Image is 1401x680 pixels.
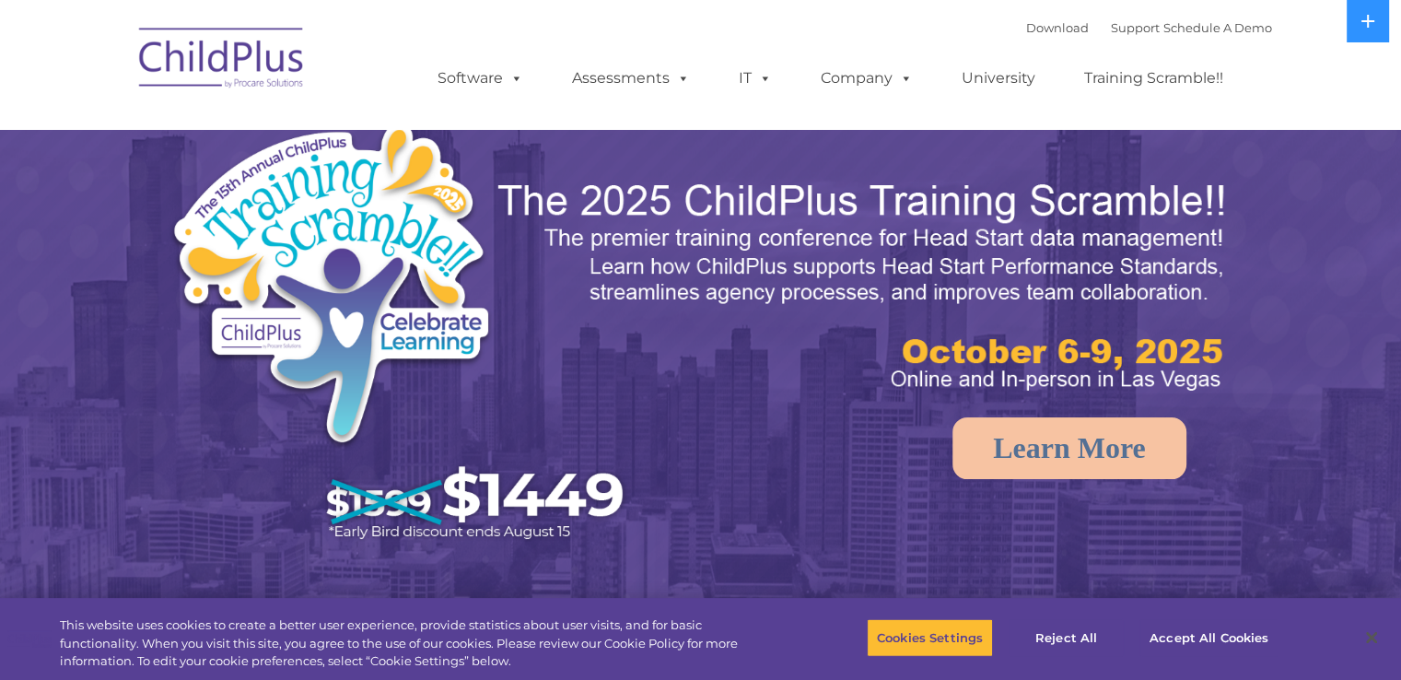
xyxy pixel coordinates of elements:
[1026,20,1272,35] font: |
[943,60,1054,97] a: University
[1009,618,1124,657] button: Reject All
[952,417,1186,479] a: Learn More
[1026,20,1089,35] a: Download
[130,15,314,107] img: ChildPlus by Procare Solutions
[1066,60,1242,97] a: Training Scramble!!
[1111,20,1160,35] a: Support
[802,60,931,97] a: Company
[419,60,542,97] a: Software
[60,616,771,671] div: This website uses cookies to create a better user experience, provide statistics about user visit...
[867,618,993,657] button: Cookies Settings
[1163,20,1272,35] a: Schedule A Demo
[720,60,790,97] a: IT
[1351,617,1392,658] button: Close
[554,60,708,97] a: Assessments
[1139,618,1278,657] button: Accept All Cookies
